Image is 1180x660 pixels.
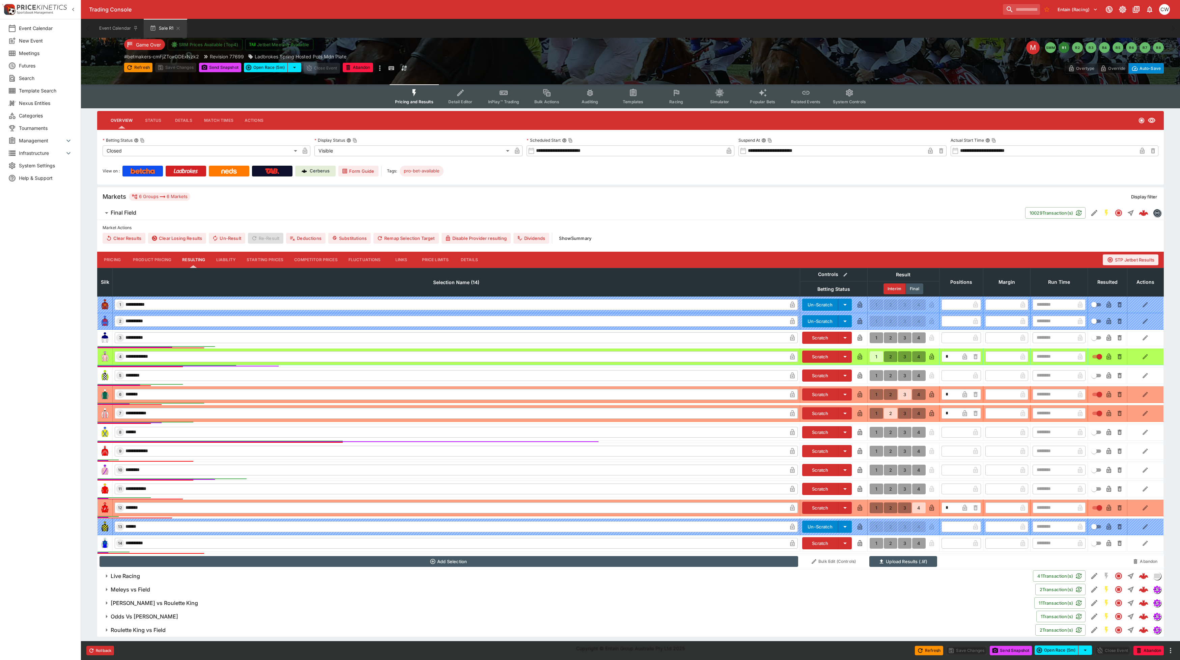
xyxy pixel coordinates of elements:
[241,252,289,268] button: Starting Prices
[249,41,256,48] img: jetbet-logo.svg
[884,446,897,457] button: 2
[100,370,110,381] img: runner 5
[912,465,926,475] button: 4
[562,138,567,143] button: Scheduled StartCopy To Clipboard
[990,646,1032,655] button: Send Snapshot
[1065,63,1097,74] button: Overtype
[1053,4,1102,15] button: Select Tenant
[841,270,850,279] button: Bulk edit
[1125,583,1137,596] button: Straight
[100,408,110,419] img: runner 7
[1115,626,1123,634] svg: Closed
[802,556,866,567] button: Bulk Edit (Controls)
[906,283,923,294] button: Final
[802,332,838,344] button: Scratch
[1159,4,1170,15] div: Christopher Winter
[884,484,897,494] button: 2
[19,100,73,107] span: Nexus Entities
[802,483,838,495] button: Scratch
[898,427,911,438] button: 3
[1137,206,1150,220] a: 04cb3395-34ab-41ad-8a86-d6d34274fd43
[513,233,549,244] button: Dividends
[1115,612,1123,621] svg: Closed
[1125,570,1137,582] button: Straight
[898,370,911,381] button: 3
[912,538,926,549] button: 4
[1113,570,1125,582] button: Closed
[376,63,384,74] button: more
[870,465,883,475] button: 1
[1153,572,1161,580] img: liveracing
[1153,209,1161,217] img: betmakers
[791,99,820,104] span: Related Events
[89,6,1000,13] div: Trading Console
[19,37,73,44] span: New Event
[390,84,871,108] div: Event type filters
[1088,207,1100,219] button: Edit Detail
[1113,42,1123,53] button: R5
[103,223,1158,233] label: Market Actions
[1088,610,1100,623] button: Edit Detail
[1100,583,1113,596] button: SGM Enabled
[1153,626,1161,634] img: simulator
[100,556,798,567] button: Add Selection
[1113,610,1125,623] button: Closed
[265,168,279,174] img: TabNZ
[138,112,168,129] button: Status
[100,351,110,362] img: runner 4
[870,389,883,400] button: 1
[898,502,911,513] button: 3
[19,50,73,57] span: Meetings
[870,538,883,549] button: 1
[373,233,439,244] button: Remap Selection Target
[802,464,838,476] button: Scratch
[884,465,897,475] button: 2
[1167,647,1175,655] button: more
[19,162,73,169] span: System Settings
[97,623,1035,637] button: Roulette King vs Field
[211,252,241,268] button: Liability
[1137,610,1150,623] a: 096bb091-df0b-443b-a42b-d83cd2101273
[310,168,330,174] p: Cerberus
[1125,610,1137,623] button: Straight
[103,137,133,143] p: Betting Status
[985,138,990,143] button: Actual Start TimeCopy To Clipboard
[1139,598,1148,608] div: 90ae2dcf-33ec-4ccc-989f-186681398f80
[912,408,926,419] button: 4
[1100,624,1113,636] button: SGM Enabled
[100,484,110,494] img: runner 11
[19,137,64,144] span: Management
[448,99,472,104] span: Detail Editor
[131,168,155,174] img: Betcha
[884,427,897,438] button: 2
[168,112,199,129] button: Details
[802,537,838,549] button: Scratch
[209,233,245,244] button: Un-Result
[1097,63,1128,74] button: Override
[132,193,188,201] div: 6 Groups 6 Markets
[136,41,161,48] p: Game Over
[140,138,145,143] button: Copy To Clipboard
[568,138,573,143] button: Copy To Clipboard
[1157,2,1172,17] button: Christopher Winter
[884,370,897,381] button: 2
[1129,556,1161,567] button: Abandon
[991,138,996,143] button: Copy To Clipboard
[1139,585,1148,594] div: 49d3cc9a-d2c1-4bf6-9e87-dd2397f0cd62
[1126,42,1137,53] button: R6
[1137,623,1150,637] a: e9ed2bb5-a07a-456a-a2e9-588c2c5748ae
[669,99,683,104] span: Racing
[870,332,883,343] button: 1
[221,168,236,174] img: Neds
[488,99,519,104] span: InPlay™ Trading
[1026,41,1040,54] div: Edit Meeting
[1137,583,1150,596] a: 49d3cc9a-d2c1-4bf6-9e87-dd2397f0cd62
[884,389,897,400] button: 2
[19,149,64,157] span: Infrastructure
[884,351,897,362] button: 2
[328,233,371,244] button: Substitutions
[248,233,283,244] span: Re-Result
[100,502,110,513] img: runner 12
[111,613,178,620] h6: Odds Vs [PERSON_NAME]
[884,332,897,343] button: 2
